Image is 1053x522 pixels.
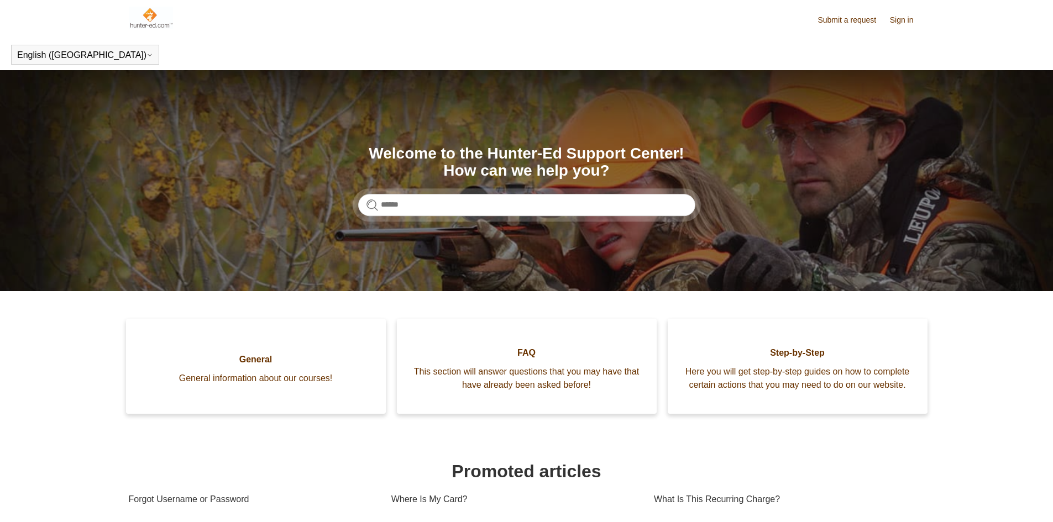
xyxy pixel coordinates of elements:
[358,194,695,216] input: Search
[397,319,657,414] a: FAQ This section will answer questions that you may have that have already been asked before!
[818,14,887,26] a: Submit a request
[890,14,925,26] a: Sign in
[358,145,695,180] h1: Welcome to the Hunter-Ed Support Center! How can we help you?
[684,365,911,392] span: Here you will get step-by-step guides on how to complete certain actions that you may need to do ...
[143,353,369,366] span: General
[413,346,640,360] span: FAQ
[126,319,386,414] a: General General information about our courses!
[17,50,153,60] button: English ([GEOGRAPHIC_DATA])
[129,484,375,514] a: Forgot Username or Password
[654,484,916,514] a: What Is This Recurring Charge?
[391,484,637,514] a: Where Is My Card?
[684,346,911,360] span: Step-by-Step
[129,458,925,484] h1: Promoted articles
[413,365,640,392] span: This section will answer questions that you may have that have already been asked before!
[668,319,928,414] a: Step-by-Step Here you will get step-by-step guides on how to complete certain actions that you ma...
[143,372,369,385] span: General information about our courses!
[129,7,174,29] img: Hunter-Ed Help Center home page
[982,485,1045,514] div: Chat Support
